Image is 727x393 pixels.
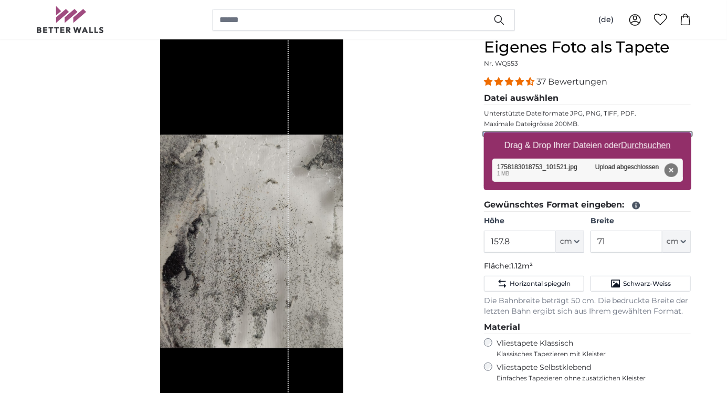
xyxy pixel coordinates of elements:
[662,231,691,253] button: cm
[497,374,691,382] span: Einfaches Tapezieren ohne zusätzlichen Kleister
[591,276,691,292] button: Schwarz-Weiss
[497,350,682,358] span: Klassisches Tapezieren mit Kleister
[621,141,670,150] u: Durchsuchen
[511,261,533,271] span: 1.12m²
[591,216,691,226] label: Breite
[510,280,571,288] span: Horizontal spiegeln
[484,216,584,226] label: Höhe
[484,59,518,67] span: Nr. WQ553
[484,321,691,334] legend: Material
[484,199,691,212] legend: Gewünschtes Format eingeben:
[484,276,584,292] button: Horizontal spiegeln
[36,6,104,33] img: Betterwalls
[591,11,623,29] button: (de)
[556,231,584,253] button: cm
[623,280,671,288] span: Schwarz-Weiss
[484,261,691,272] p: Fläche:
[484,77,536,87] span: 4.32 stars
[500,135,675,156] label: Drag & Drop Ihrer Dateien oder
[484,109,691,118] p: Unterstützte Dateiformate JPG, PNG, TIFF, PDF.
[497,363,691,382] label: Vliestapete Selbstklebend
[484,38,691,57] h1: Eigenes Foto als Tapete
[484,92,691,105] legend: Datei auswählen
[536,77,607,87] span: 37 Bewertungen
[667,236,679,247] span: cm
[484,120,691,128] p: Maximale Dateigrösse 200MB.
[497,338,682,358] label: Vliestapete Klassisch
[484,296,691,317] p: Die Bahnbreite beträgt 50 cm. Die bedruckte Breite der letzten Bahn ergibt sich aus Ihrem gewählt...
[560,236,572,247] span: cm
